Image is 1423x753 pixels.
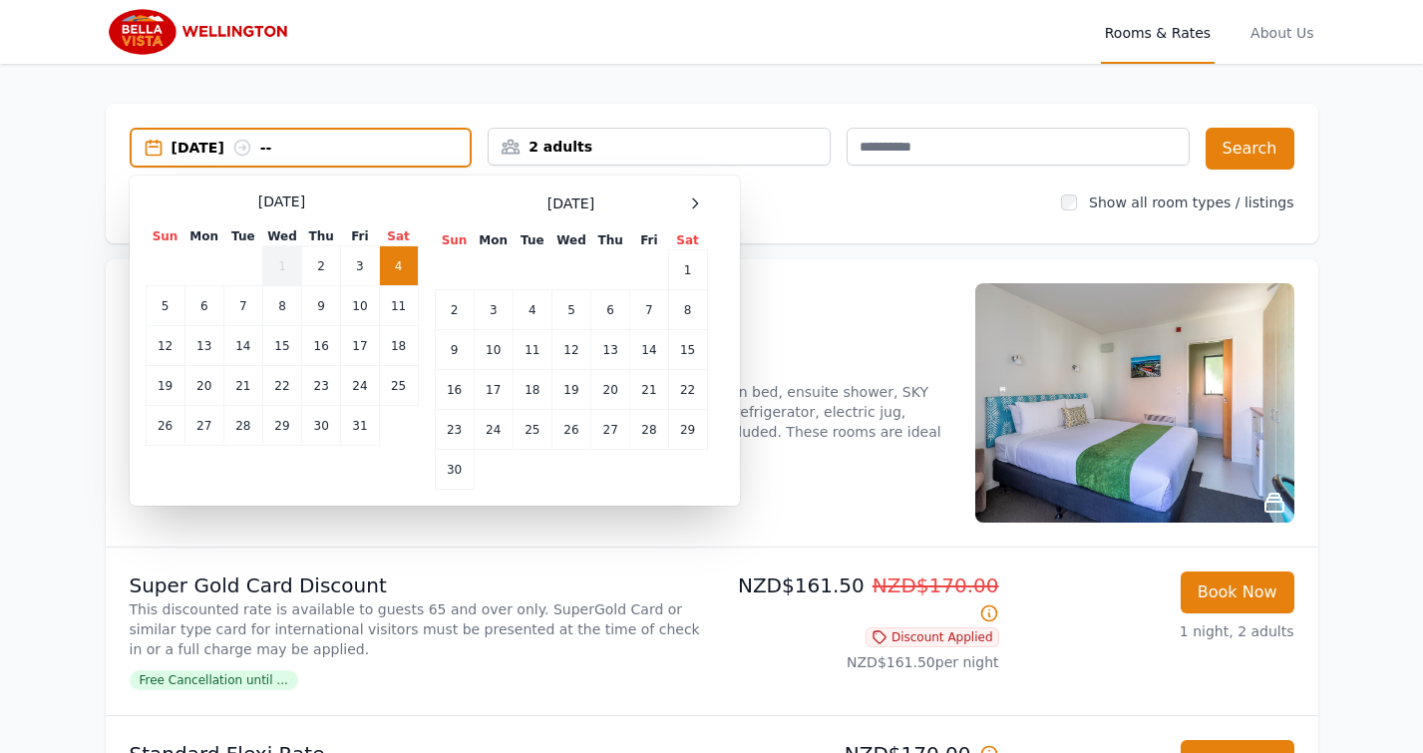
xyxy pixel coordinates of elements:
[341,227,379,246] th: Fri
[1015,621,1294,641] p: 1 night, 2 adults
[551,370,590,410] td: 19
[866,627,999,647] span: Discount Applied
[130,599,704,659] p: This discounted rate is available to guests 65 and over only. SuperGold Card or similar type card...
[474,330,513,370] td: 10
[513,370,551,410] td: 18
[720,571,999,627] p: NZD$161.50
[630,231,668,250] th: Fri
[1089,194,1293,210] label: Show all room types / listings
[630,290,668,330] td: 7
[262,286,301,326] td: 8
[474,370,513,410] td: 17
[435,330,474,370] td: 9
[474,231,513,250] th: Mon
[341,326,379,366] td: 17
[720,652,999,672] p: NZD$161.50 per night
[302,326,341,366] td: 16
[302,246,341,286] td: 2
[435,410,474,450] td: 23
[435,370,474,410] td: 16
[668,290,707,330] td: 8
[130,571,704,599] p: Super Gold Card Discount
[262,366,301,406] td: 22
[184,286,223,326] td: 6
[223,286,262,326] td: 7
[551,290,590,330] td: 5
[591,290,630,330] td: 6
[474,410,513,450] td: 24
[551,330,590,370] td: 12
[435,231,474,250] th: Sun
[379,227,418,246] th: Sat
[341,246,379,286] td: 3
[184,366,223,406] td: 20
[435,290,474,330] td: 2
[146,366,184,406] td: 19
[302,366,341,406] td: 23
[341,366,379,406] td: 24
[379,366,418,406] td: 25
[551,231,590,250] th: Wed
[668,231,707,250] th: Sat
[223,366,262,406] td: 21
[258,191,305,211] span: [DATE]
[513,410,551,450] td: 25
[513,231,551,250] th: Tue
[130,670,298,690] span: Free Cancellation until ...
[591,231,630,250] th: Thu
[146,227,184,246] th: Sun
[262,246,301,286] td: 1
[379,326,418,366] td: 18
[630,330,668,370] td: 14
[341,406,379,446] td: 31
[513,330,551,370] td: 11
[146,286,184,326] td: 5
[223,326,262,366] td: 14
[184,227,223,246] th: Mon
[1181,571,1294,613] button: Book Now
[591,330,630,370] td: 13
[591,410,630,450] td: 27
[435,450,474,490] td: 30
[591,370,630,410] td: 20
[184,406,223,446] td: 27
[146,406,184,446] td: 26
[302,406,341,446] td: 30
[146,326,184,366] td: 12
[873,573,999,597] span: NZD$170.00
[630,370,668,410] td: 21
[668,370,707,410] td: 22
[302,286,341,326] td: 9
[668,250,707,290] td: 1
[668,410,707,450] td: 29
[223,406,262,446] td: 28
[668,330,707,370] td: 15
[1206,128,1294,170] button: Search
[474,290,513,330] td: 3
[262,227,301,246] th: Wed
[302,227,341,246] th: Thu
[184,326,223,366] td: 13
[547,193,594,213] span: [DATE]
[223,227,262,246] th: Tue
[379,246,418,286] td: 4
[551,410,590,450] td: 26
[172,138,471,158] div: [DATE] --
[489,137,830,157] div: 2 adults
[262,326,301,366] td: 15
[341,286,379,326] td: 10
[262,406,301,446] td: 29
[630,410,668,450] td: 28
[379,286,418,326] td: 11
[513,290,551,330] td: 4
[106,8,298,56] img: Bella Vista Wellington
